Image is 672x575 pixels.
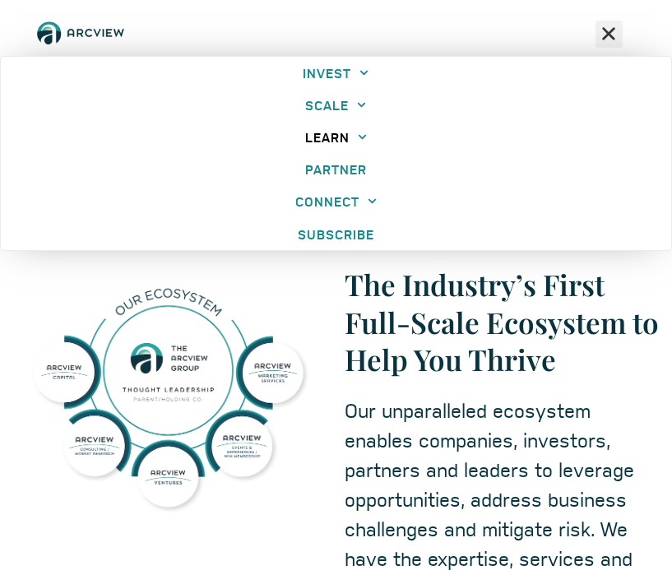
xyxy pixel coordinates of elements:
[1,121,671,153] a: LEARN
[1,153,671,185] a: PARTNER
[33,16,128,51] img: The Arcview Group
[1,89,671,121] a: SCALE
[1,57,671,89] a: INVEST
[1,185,671,217] a: CONNECT
[345,266,665,378] h1: The Industry’s First Full-Scale Ecosystem to Help You Thrive
[1,218,671,250] a: SUBSCRIBE
[596,21,623,48] div: Menu Toggle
